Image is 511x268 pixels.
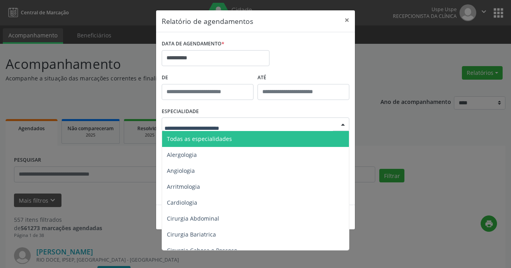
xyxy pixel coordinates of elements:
[167,151,197,158] span: Alergologia
[167,231,216,238] span: Cirurgia Bariatrica
[162,38,224,50] label: DATA DE AGENDAMENTO
[162,106,199,118] label: ESPECIALIDADE
[167,246,237,254] span: Cirurgia Cabeça e Pescoço
[167,215,219,222] span: Cirurgia Abdominal
[257,72,349,84] label: ATÉ
[167,183,200,190] span: Arritmologia
[339,10,355,30] button: Close
[162,72,254,84] label: De
[167,135,232,143] span: Todas as especialidades
[167,167,195,174] span: Angiologia
[162,16,253,26] h5: Relatório de agendamentos
[167,199,197,206] span: Cardiologia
